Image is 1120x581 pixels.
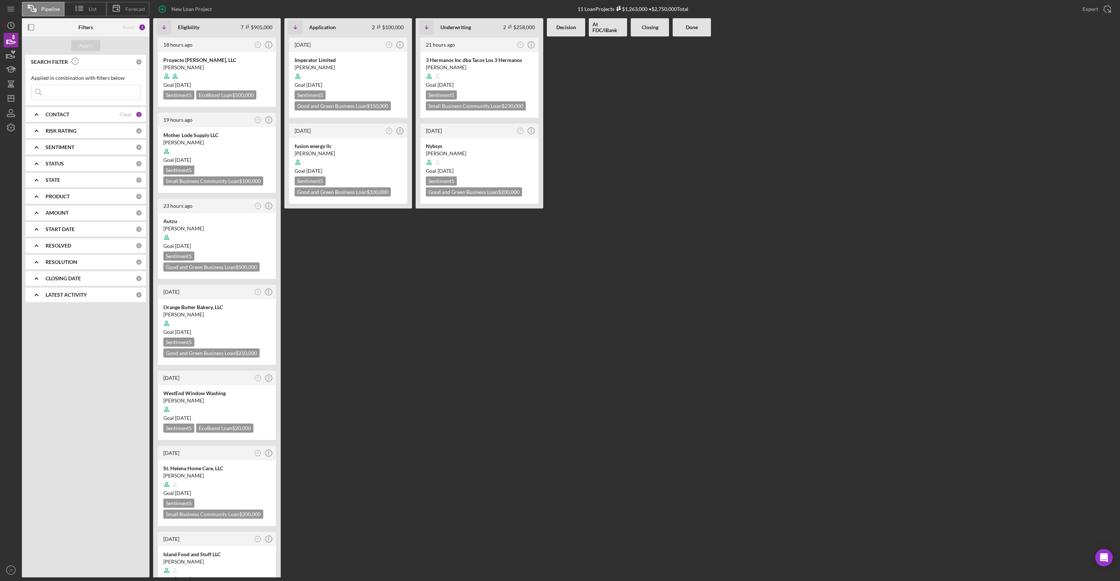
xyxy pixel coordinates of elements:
[372,24,404,30] div: 2 $100,000
[295,90,326,100] div: Sentiment 5
[9,568,13,572] text: JT
[256,377,259,379] text: JT
[686,24,698,30] b: Done
[295,150,402,157] div: [PERSON_NAME]
[136,259,142,265] div: 0
[163,157,191,163] span: Goal
[136,59,142,65] div: 0
[157,370,277,441] a: [DATE]JTWestEnd Window Washing[PERSON_NAME]Goal [DATE]Sentiment5EcoBoost Loan$20,000
[163,139,271,146] div: [PERSON_NAME]
[295,42,311,48] time: 2025-08-13 15:37
[163,243,191,249] span: Goal
[163,289,179,295] time: 2025-08-04 19:46
[295,143,402,150] div: fusion energy llc
[46,292,87,298] b: LATEST ACTIVITY
[79,40,93,51] div: Apply
[46,210,69,216] b: AMOUNT
[163,42,192,48] time: 2025-08-13 21:21
[157,445,277,527] a: [DATE]JTSt. Helena Home Care, LLC[PERSON_NAME]Goal [DATE]Sentiment5Small Business Community Loan$...
[1082,2,1098,16] div: Export
[419,122,540,205] a: [DATE]JTNybsys[PERSON_NAME]Goal [DATE]Sentiment5Good and Green Business Loan$200,000
[196,90,256,100] div: EcoBoost Loan $500,000
[519,43,521,46] text: JT
[388,43,390,46] text: JT
[163,165,194,175] div: Sentiment 5
[136,226,142,233] div: 0
[89,6,97,12] span: List
[288,36,408,119] a: [DATE]JTImperator Limited[PERSON_NAME]Goal [DATE]Sentiment5Good and Green Business Loan$150,000
[253,373,263,383] button: JT
[256,538,259,540] text: JT
[136,210,142,216] div: 0
[163,465,271,472] div: St. Helena Home Care, LLC
[426,90,457,100] div: Sentiment 5
[163,262,260,272] div: Good and Green Business Loan $500,000
[614,6,647,12] div: $1,263,000
[1075,2,1116,16] button: Export
[426,128,442,134] time: 2025-08-11 19:03
[1095,549,1113,566] div: Open Intercom Messenger
[163,510,263,519] div: Small Business Community Loan $200,000
[642,24,658,30] b: Closing
[157,198,277,280] a: 23 hours agoJTAutzu[PERSON_NAME]Goal [DATE]Sentiment5Good and Green Business Loan$500,000
[136,177,142,183] div: 0
[163,450,179,456] time: 2025-06-30 19:19
[163,82,191,88] span: Goal
[426,143,533,150] div: Nybsys
[163,304,271,311] div: Orange Butter Bakery, LLC
[241,24,272,30] div: 7 $905,000
[253,201,263,211] button: JT
[163,490,191,496] span: Goal
[253,115,263,125] button: JT
[175,82,191,88] time: 09/01/2025
[4,563,18,577] button: JT
[153,2,219,16] button: New Loan Project
[41,6,60,12] span: Pipeline
[163,472,271,479] div: [PERSON_NAME]
[163,424,194,433] div: Sentiment 5
[426,64,533,71] div: [PERSON_NAME]
[256,118,259,121] text: JT
[125,6,145,12] span: Forecast
[295,101,391,110] div: Good and Green Business Loan $150,000
[163,251,194,261] div: Sentiment 5
[46,259,77,265] b: RESOLUTION
[163,415,191,421] span: Goal
[163,203,192,209] time: 2025-08-13 17:06
[46,276,81,281] b: CLOSING DATE
[516,126,525,136] button: JT
[577,6,688,12] div: 11 Loan Projects • $2,750,000 Total
[426,168,454,174] span: Goal
[426,42,455,48] time: 2025-08-13 18:42
[171,2,212,16] div: New Loan Project
[175,415,191,421] time: 09/15/2025
[163,338,194,347] div: Sentiment 5
[163,56,271,64] div: Proyecto [PERSON_NAME], LLC
[253,448,263,458] button: JT
[256,43,259,46] text: JT
[163,64,271,71] div: [PERSON_NAME]
[288,122,408,205] a: [DATE]JTfusion energy llc[PERSON_NAME]Goal [DATE]Sentiment5Good and Green Business Loan$100,000
[136,275,142,282] div: 0
[71,40,100,51] button: Apply
[503,24,535,30] div: 2 $258,000
[426,176,457,186] div: Sentiment 5
[163,499,194,508] div: Sentiment 5
[256,290,259,293] text: JT
[295,187,391,196] div: Good and Green Business Loan $100,000
[306,168,322,174] time: 09/23/2025
[136,242,142,249] div: 0
[419,36,540,119] a: 21 hours agoJT3 Hermanos Inc dba Tacos Los 3 Hermanos[PERSON_NAME]Goal [DATE]Sentiment5Small Busi...
[256,452,259,454] text: JT
[163,390,271,397] div: WestEnd Window Washing
[556,24,576,30] b: Decision
[175,157,191,163] time: 09/27/2025
[46,112,69,117] b: CONTACT
[295,82,322,88] span: Goal
[163,397,271,404] div: [PERSON_NAME]
[46,243,71,249] b: RESOLVED
[163,117,192,123] time: 2025-08-13 20:45
[437,82,454,88] time: 08/30/2025
[163,90,194,100] div: Sentiment 5
[163,536,179,542] time: 2025-06-16 23:21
